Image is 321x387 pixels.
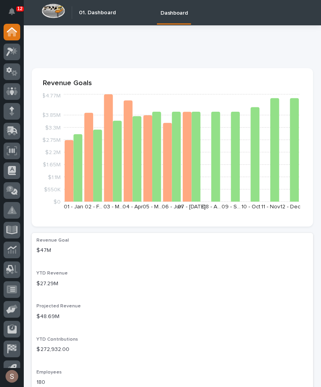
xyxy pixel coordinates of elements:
[42,4,65,18] img: Workspace Logo
[45,150,61,155] tspan: $2.2M
[122,204,143,210] text: 04 - Apr
[261,204,280,210] text: 11 - Nov
[4,3,20,20] button: Notifications
[64,204,83,210] text: 01 - Jan
[36,304,81,309] span: Projected Revenue
[36,370,62,375] span: Employees
[36,246,308,255] p: $47M
[45,125,61,131] tspan: $3.3M
[222,204,241,210] text: 09 - S…
[42,93,61,99] tspan: $4.77M
[36,238,69,243] span: Revenue Goal
[53,199,61,205] tspan: $0
[17,6,23,11] p: 12
[42,137,61,143] tspan: $2.75M
[162,204,183,210] text: 06 - Jun
[85,204,102,210] text: 02 - F…
[36,271,68,276] span: YTD Revenue
[280,204,300,210] text: 12 - Dec
[103,204,123,210] text: 03 - M…
[43,162,61,168] tspan: $1.65M
[4,368,20,385] button: users-avatar
[36,313,308,321] p: $48.69M
[10,8,20,21] div: Notifications12
[36,378,308,387] p: 180
[43,79,302,88] p: Revenue Goals
[143,204,162,210] text: 05 - M…
[79,8,116,17] h2: 01. Dashboard
[36,337,78,342] span: YTD Contributions
[202,204,221,210] text: 08 - A…
[42,113,61,118] tspan: $3.85M
[44,187,61,193] tspan: $550K
[36,345,308,354] p: $ 272,932.00
[178,204,206,210] text: 07 - [DATE]
[241,204,260,210] text: 10 - Oct
[36,280,308,288] p: $27.29M
[48,175,61,180] tspan: $1.1M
